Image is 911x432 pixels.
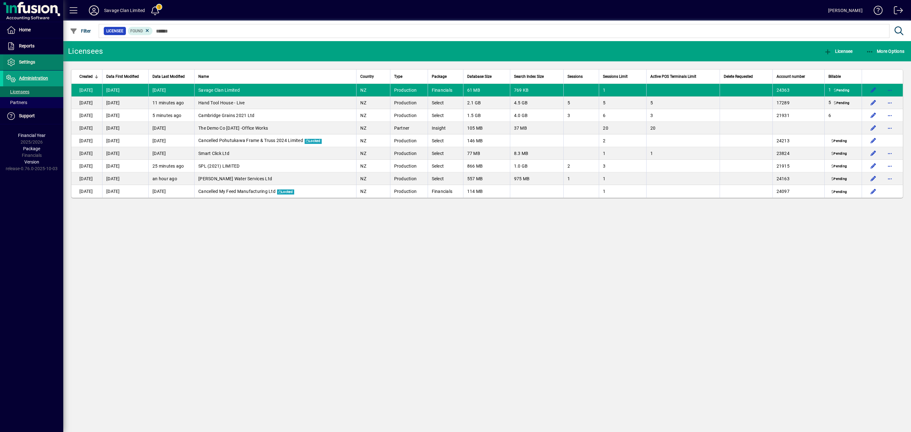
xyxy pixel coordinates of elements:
td: 114 MB [463,185,510,198]
td: Select [428,172,463,185]
td: Insight [428,122,463,134]
td: 23824 [772,147,824,160]
span: Created [79,73,93,80]
td: 5 [646,96,720,109]
a: Reports [3,38,63,54]
td: 8.3 MB [510,147,563,160]
td: NZ [356,122,390,134]
div: Name [198,73,352,80]
td: 1 [599,172,646,185]
span: SPL (2021) LIMITED [198,164,240,169]
td: [DATE] [148,84,194,96]
button: More options [885,174,895,184]
div: Country [360,73,386,80]
span: Cambridge Grains 2021 Ltd [198,113,254,118]
td: [DATE] [148,147,194,160]
div: Database Size [467,73,506,80]
td: 1 [599,185,646,198]
td: 2.1 GB [463,96,510,109]
div: Account number [777,73,821,80]
td: NZ [356,84,390,96]
td: Production [390,147,428,160]
td: [DATE] [71,172,102,185]
td: Select [428,134,463,147]
button: More options [885,148,895,158]
span: Data Last Modified [152,73,185,80]
span: Home [19,27,31,32]
td: Production [390,134,428,147]
div: Data First Modified [106,73,145,80]
td: Production [390,96,428,109]
td: 5 minutes ago [148,109,194,122]
span: Pending [830,151,848,157]
button: Edit [868,174,878,184]
td: 1.0 GB [510,160,563,172]
td: [DATE] [148,122,194,134]
td: 1 [646,147,720,160]
span: Type [394,73,402,80]
span: Pending [830,177,848,182]
a: Support [3,108,63,124]
td: 3 [599,160,646,172]
div: Delete Requested [724,73,769,80]
td: 146 MB [463,134,510,147]
td: Financials [428,84,463,96]
button: Edit [868,110,878,120]
span: Locked [305,139,322,144]
td: 11 minutes ago [148,96,194,109]
span: Pending [830,139,848,144]
button: Edit [868,85,878,95]
span: [PERSON_NAME] Water Services Ltd [198,176,272,181]
td: NZ [356,109,390,122]
span: Smart Click Ltd [198,151,229,156]
td: Production [390,109,428,122]
td: 1 [563,172,599,185]
td: [DATE] [102,172,148,185]
td: NZ [356,172,390,185]
td: Production [390,160,428,172]
button: Filter [68,25,93,37]
button: Profile [84,5,104,16]
td: 2 [563,160,599,172]
a: Knowledge Base [869,1,883,22]
span: Administration [19,76,48,81]
span: Found [130,29,143,33]
td: 4.0 GB [510,109,563,122]
td: an hour ago [148,172,194,185]
td: [DATE] [71,147,102,160]
a: Licensees [3,86,63,97]
span: Billable [828,73,841,80]
span: Active POS Terminals Limit [650,73,696,80]
button: Edit [868,136,878,146]
button: Edit [868,161,878,171]
td: 24213 [772,134,824,147]
span: Cancelled Pohutukawa Frame & Truss 2024 Limited [198,138,303,143]
span: Filter [70,28,91,34]
td: [DATE] [102,96,148,109]
td: NZ [356,134,390,147]
span: Delete Requested [724,73,753,80]
button: More options [885,161,895,171]
span: Pending [833,101,851,106]
span: Licensee [106,28,123,34]
td: 5 [563,96,599,109]
a: Home [3,22,63,38]
td: 21931 [772,109,824,122]
span: Partners [6,100,27,105]
span: More Options [866,49,905,54]
button: Edit [868,186,878,196]
td: [DATE] [102,84,148,96]
td: 557 MB [463,172,510,185]
td: 21915 [772,160,824,172]
td: 61 MB [463,84,510,96]
td: 6 [599,109,646,122]
td: 20 [599,122,646,134]
td: [DATE] [102,185,148,198]
td: Select [428,109,463,122]
div: Licensees [68,46,103,56]
td: [DATE] [71,160,102,172]
mat-chip: Found Status: Found [128,27,153,35]
td: [DATE] [102,147,148,160]
span: Package [432,73,447,80]
td: Production [390,84,428,96]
